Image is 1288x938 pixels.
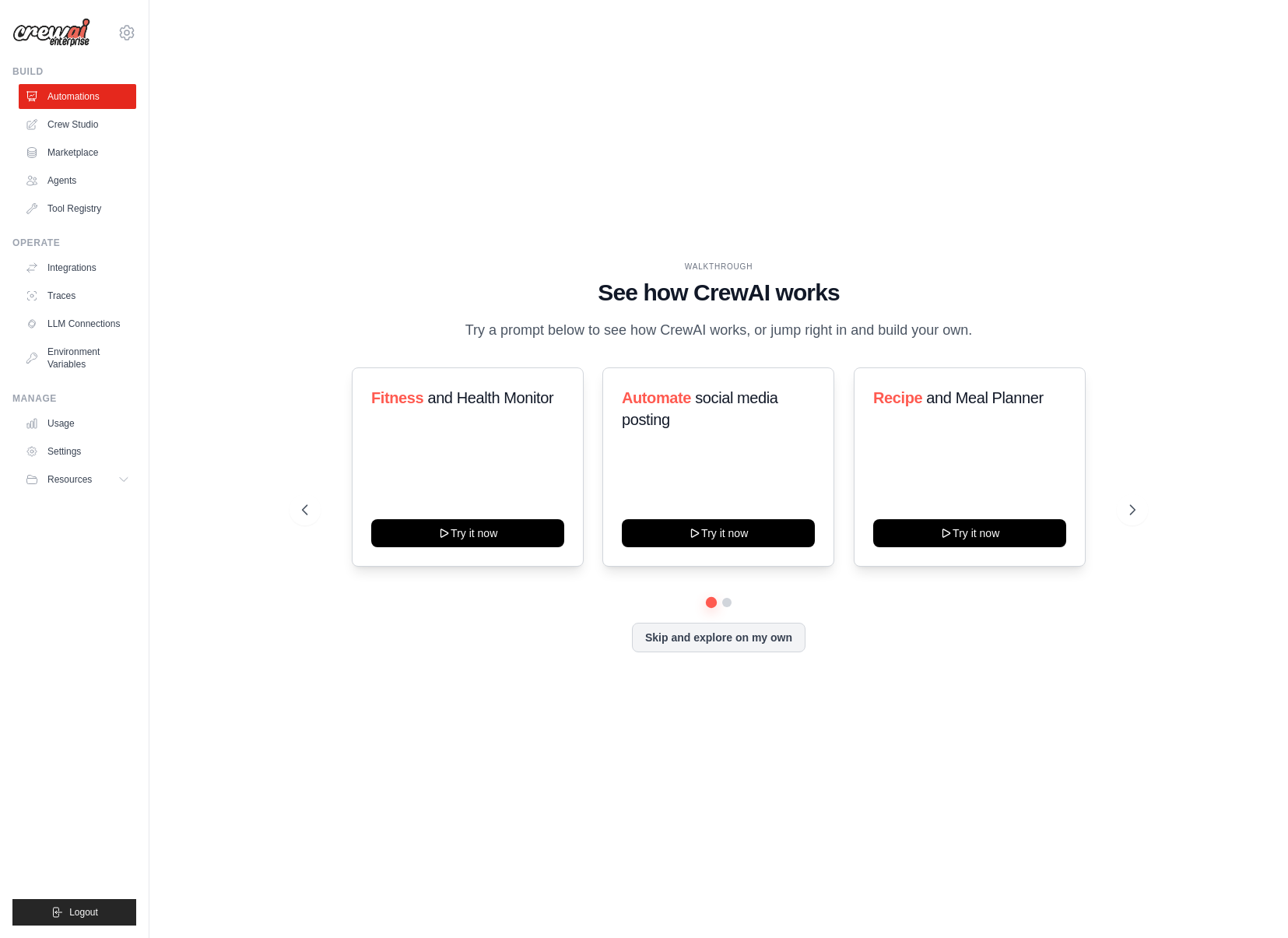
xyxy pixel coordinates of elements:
[632,623,805,652] button: Skip and explore on my own
[19,311,136,336] a: LLM Connections
[458,319,981,342] p: Try a prompt below to see how CrewAI works, or jump right in and build your own.
[19,112,136,137] a: Crew Studio
[19,467,136,492] button: Resources
[19,196,136,221] a: Tool Registry
[19,168,136,193] a: Agents
[47,473,92,486] span: Resources
[371,519,564,547] button: Try it now
[19,439,136,464] a: Settings
[371,389,423,406] span: Fitness
[12,65,136,78] div: Build
[427,389,553,406] span: and Health Monitor
[19,339,136,377] a: Environment Variables
[873,389,922,406] span: Recipe
[622,519,815,547] button: Try it now
[12,237,136,249] div: Operate
[19,255,136,280] a: Integrations
[302,279,1135,307] h1: See how CrewAI works
[19,283,136,308] a: Traces
[12,392,136,405] div: Manage
[12,18,90,47] img: Logo
[926,389,1043,406] span: and Meal Planner
[69,906,98,919] span: Logout
[302,261,1135,272] div: WALKTHROUGH
[12,899,136,926] button: Logout
[19,411,136,436] a: Usage
[19,140,136,165] a: Marketplace
[622,389,778,428] span: social media posting
[622,389,691,406] span: Automate
[19,84,136,109] a: Automations
[873,519,1066,547] button: Try it now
